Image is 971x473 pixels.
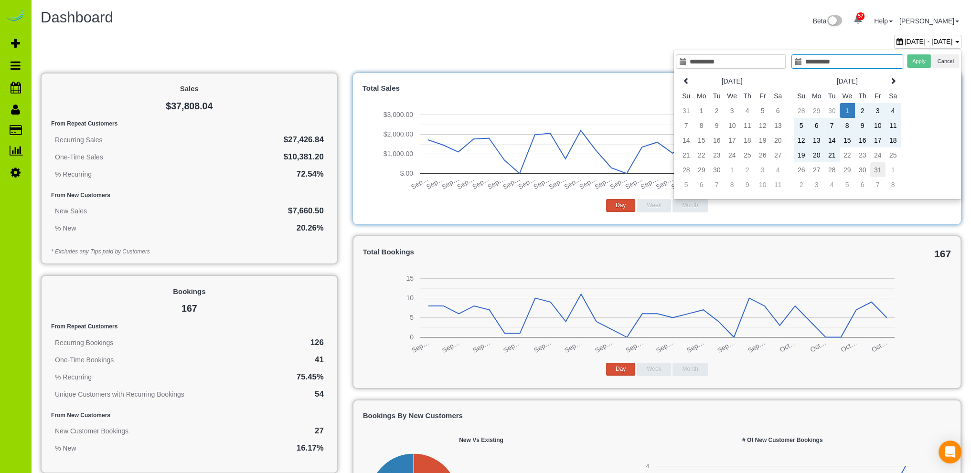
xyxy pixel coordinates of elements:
text: $.00 [400,169,413,177]
td: Recurring Sales [51,131,200,148]
td: 72.54% [200,166,328,183]
h2: $37,808.04 [51,101,328,112]
td: % Recurring [51,166,200,183]
th: We [840,88,855,103]
svg: A chart. [363,260,951,356]
span: [DATE] - [DATE] [905,38,953,45]
td: Recurring Bookings [51,334,271,351]
th: Tu [709,88,725,103]
h4: Bookings by New Customers [363,412,951,420]
td: 14 [679,133,694,147]
td: 20 [770,133,786,147]
th: Mo [809,88,824,103]
td: 7 [824,118,840,133]
td: 6 [694,177,709,192]
td: 2 [709,103,725,118]
td: 7 [870,177,886,192]
td: 1 [694,103,709,118]
td: 1 [725,162,740,177]
th: Fr [870,88,886,103]
td: 26 [794,162,809,177]
td: 22 [694,147,709,162]
td: 13 [770,118,786,133]
td: 27 [245,422,328,440]
td: 7 [709,177,725,192]
td: 3 [755,162,770,177]
td: 24 [725,147,740,162]
button: Month [672,199,707,212]
td: 4 [886,103,901,118]
td: 27 [770,147,786,162]
td: 28 [794,103,809,118]
td: 1 [840,103,855,118]
td: 10 [755,177,770,192]
th: Sa [770,88,786,103]
h5: From Repeat Customers [51,324,328,330]
td: 41 [271,351,327,368]
td: 10 [725,118,740,133]
td: 6 [809,118,824,133]
td: Unique Customers with Recurring Bookings [51,386,271,403]
td: 28 [679,162,694,177]
text: $1,000.00 [383,150,413,158]
td: 8 [840,118,855,133]
td: 8 [886,177,901,192]
span: 167 [934,248,951,259]
td: 30 [855,162,870,177]
td: 31 [679,103,694,118]
h4: Total Bookings [363,248,951,256]
td: 6 [770,103,786,118]
th: Th [740,88,755,103]
td: 5 [755,103,770,118]
td: 12 [755,118,770,133]
td: 11 [770,177,786,192]
td: 75.45% [271,368,327,386]
span: Dashboard [41,9,113,26]
td: 20 [809,147,824,162]
div: A chart. [363,96,952,192]
td: 2 [794,177,809,192]
td: 19 [755,133,770,147]
td: One-Time Sales [51,148,200,166]
td: $10,381.20 [200,148,328,166]
td: 15 [840,133,855,147]
td: 1 [886,162,901,177]
td: % Recurring [51,368,271,386]
th: Su [679,88,694,103]
td: 31 [870,162,886,177]
td: % New [51,440,245,457]
th: Su [794,88,809,103]
td: 12 [794,133,809,147]
h4: Total Sales [363,84,951,93]
h4: Bookings [51,288,328,296]
th: Th [855,88,870,103]
td: 126 [271,334,327,351]
th: Fr [755,88,770,103]
a: [PERSON_NAME] [899,17,959,25]
td: 13 [809,133,824,147]
td: 25 [886,147,901,162]
td: 3 [870,103,886,118]
em: * Excludes any Tips paid by Customers [51,248,150,255]
th: [DATE] [694,74,770,88]
a: Automaid Logo [6,10,25,23]
td: $27,426.84 [200,131,328,148]
h5: From Repeat Customers [51,121,328,127]
td: 17 [870,133,886,147]
button: Cancel [932,54,959,68]
td: 24 [870,147,886,162]
a: 57 [849,10,867,31]
td: 4 [740,103,755,118]
text: $2,000.00 [383,130,413,138]
button: Day [606,199,635,212]
td: 25 [740,147,755,162]
td: 22 [840,147,855,162]
td: 6 [855,177,870,192]
div: Open Intercom Messenger [939,441,961,463]
button: Month [672,363,707,376]
td: 2 [740,162,755,177]
td: $7,660.50 [183,202,327,220]
td: 5 [794,118,809,133]
td: 19 [794,147,809,162]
